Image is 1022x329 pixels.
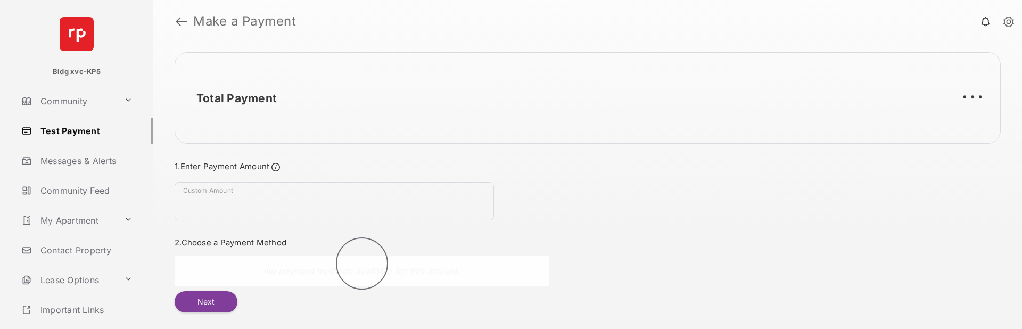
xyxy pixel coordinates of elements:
a: Contact Property [17,237,153,263]
a: Lease Options [17,267,120,293]
button: Next [175,291,237,312]
a: Important Links [17,297,137,323]
strong: Make a Payment [193,15,296,28]
h3: 1. Enter Payment Amount [175,161,549,174]
a: My Apartment [17,208,120,233]
a: Messages & Alerts [17,148,153,174]
a: Community [17,88,120,114]
p: Bldg xvc-KP5 [53,67,101,77]
img: svg+xml;base64,PHN2ZyB4bWxucz0iaHR0cDovL3d3dy53My5vcmcvMjAwMC9zdmciIHdpZHRoPSI2NCIgaGVpZ2h0PSI2NC... [60,17,94,51]
a: Community Feed [17,178,153,203]
h3: 2. Choose a Payment Method [175,237,549,248]
h2: Total Payment [196,92,277,105]
a: Test Payment [17,118,153,144]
